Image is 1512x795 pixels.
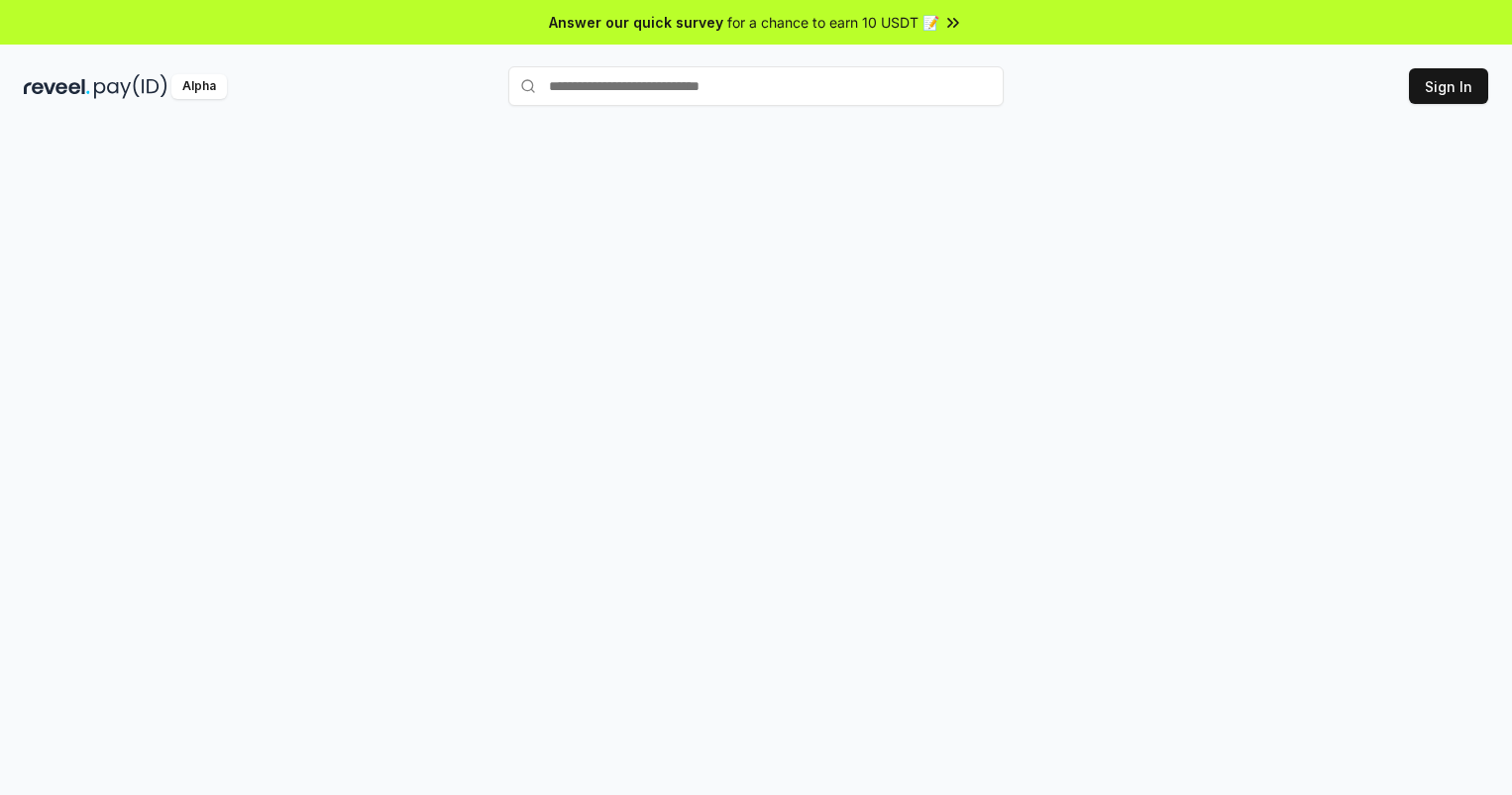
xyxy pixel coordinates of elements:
img: reveel_dark [24,74,90,99]
img: pay_id [94,74,167,99]
span: for a chance to earn 10 USDT 📝 [727,12,939,33]
div: Alpha [171,74,227,99]
button: Sign In [1409,68,1488,104]
span: Answer our quick survey [549,12,723,33]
